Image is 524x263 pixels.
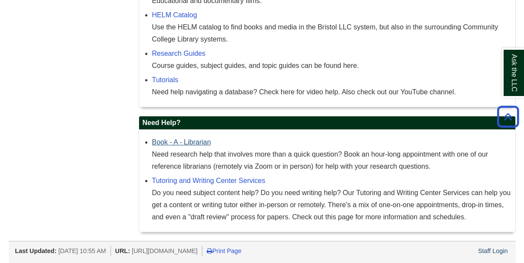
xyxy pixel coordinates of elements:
[152,86,511,98] div: Need help navigating a database? Check here for video help. Also check out our YouTube channel.
[152,50,206,57] a: Research Guides
[207,247,241,254] a: Print Page
[152,21,511,45] div: Use the HELM catalog to find books and media in the Bristol LLC system, but also in the surroundi...
[152,76,179,83] a: Tutorials
[15,247,57,254] span: Last Updated:
[152,187,511,223] div: Do you need subject content help? Do you need writing help? Our Tutoring and Writing Center Servi...
[207,248,212,254] i: Print Page
[58,247,106,254] span: [DATE] 10:55 AM
[494,111,522,122] a: Back to Top
[152,177,265,184] a: Tutoring and Writing Center Services
[132,247,198,254] span: [URL][DOMAIN_NAME]
[152,148,511,173] div: Need research help that involves more than a quick question? Book an hour-long appointment with o...
[152,11,197,19] a: HELM Catalog
[478,247,508,254] a: Staff Login
[139,116,515,130] h2: Need Help?
[115,247,130,254] span: URL:
[152,138,211,146] a: Book - A - Librarian
[152,60,511,72] div: Course guides, subject guides, and topic guides can be found here.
